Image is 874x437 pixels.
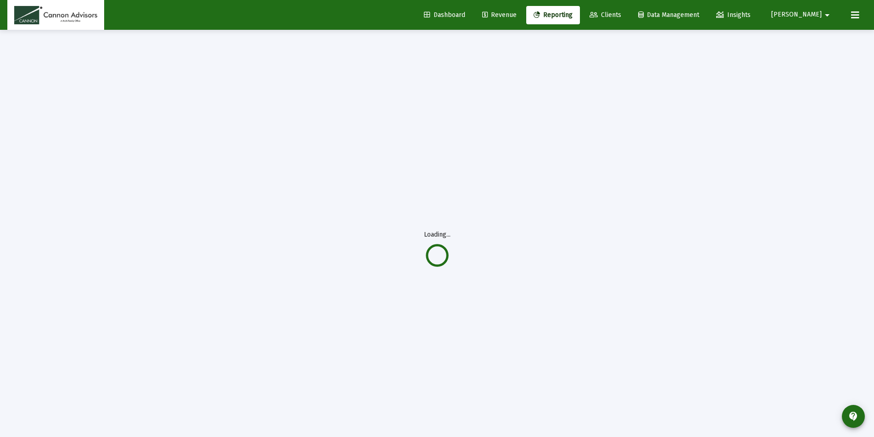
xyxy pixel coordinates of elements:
a: Dashboard [417,6,473,24]
span: Clients [590,11,621,19]
img: Dashboard [14,6,97,24]
a: Data Management [631,6,707,24]
a: Revenue [475,6,524,24]
a: Reporting [526,6,580,24]
span: Dashboard [424,11,465,19]
a: Insights [709,6,758,24]
mat-icon: contact_support [848,411,859,422]
span: Insights [716,11,751,19]
a: Clients [582,6,629,24]
button: [PERSON_NAME] [760,6,844,24]
span: Revenue [482,11,517,19]
span: Reporting [534,11,573,19]
mat-icon: arrow_drop_down [822,6,833,24]
span: Data Management [638,11,699,19]
span: [PERSON_NAME] [771,11,822,19]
